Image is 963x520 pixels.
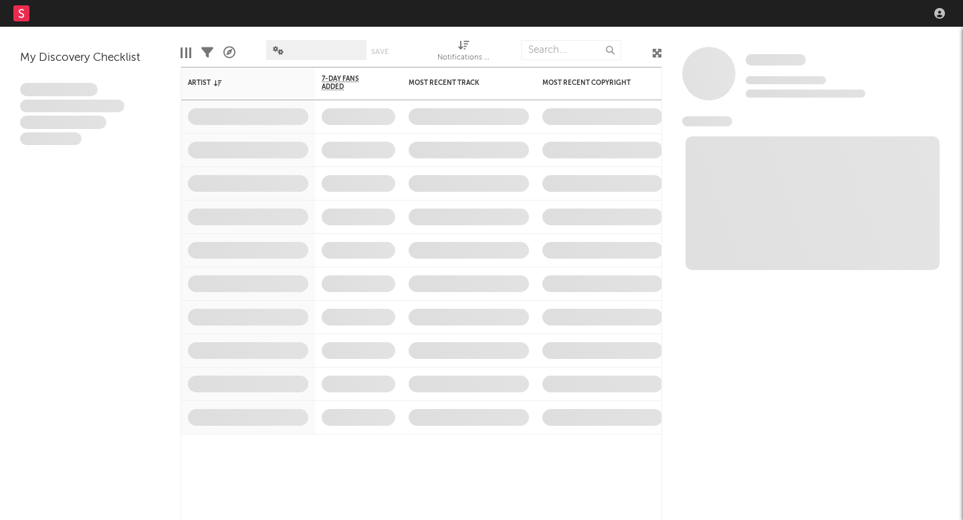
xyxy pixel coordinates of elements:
span: 0 fans last week [746,90,865,98]
span: Tracking Since: [DATE] [746,76,826,84]
div: Artist [188,79,288,87]
div: Notifications (Artist) [437,50,491,66]
div: Notifications (Artist) [437,33,491,72]
a: Some Artist [746,53,806,67]
span: News Feed [682,116,732,126]
span: Lorem ipsum dolor [20,83,98,96]
span: Aliquam viverra [20,132,82,146]
span: Integer aliquet in purus et [20,100,124,113]
input: Search... [521,40,621,60]
div: Filters [201,33,213,72]
div: Edit Columns [181,33,191,72]
div: My Discovery Checklist [20,50,160,66]
button: Save [371,48,389,55]
div: A&R Pipeline [223,33,235,72]
span: 7-Day Fans Added [322,75,375,91]
span: Some Artist [746,54,806,66]
div: Most Recent Track [409,79,509,87]
div: Most Recent Copyright [542,79,643,87]
span: Praesent ac interdum [20,116,106,129]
